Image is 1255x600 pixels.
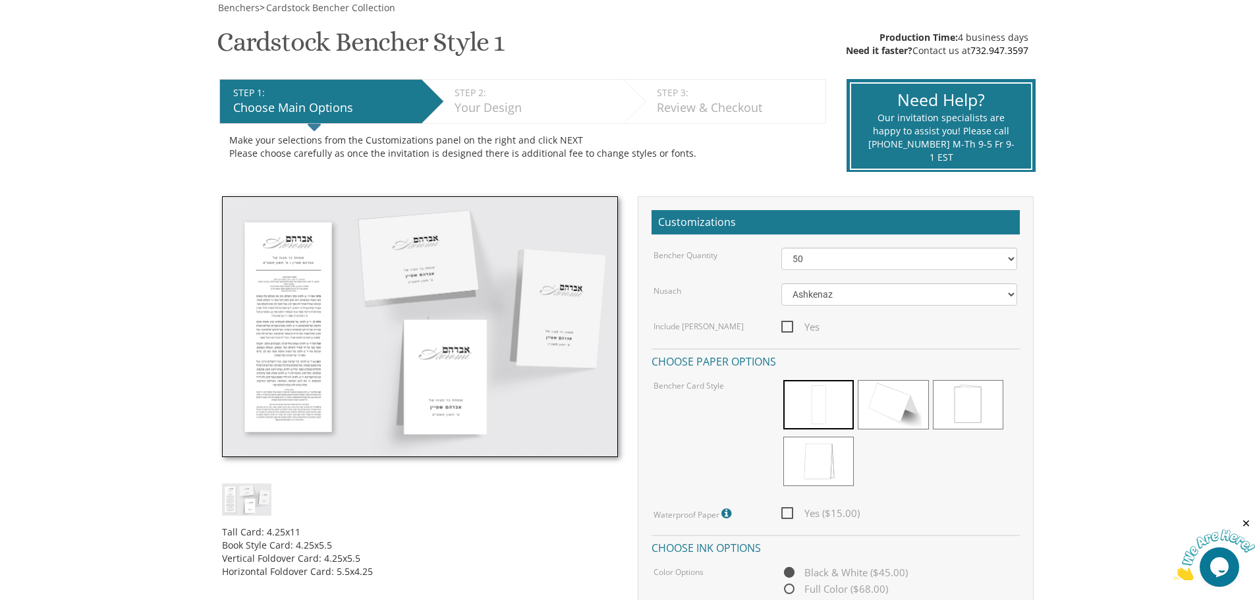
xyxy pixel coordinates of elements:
[654,321,744,332] label: Include [PERSON_NAME]
[217,28,504,67] h1: Cardstock Bencher Style 1
[222,516,618,578] div: Tall Card: 4.25x11 Book Style Card: 4.25x5.5 Vertical Foldover Card: 4.25x5.5 Horizontal Foldover...
[652,535,1020,558] h4: Choose ink options
[654,380,724,391] label: Bencher Card Style
[222,483,271,516] img: cbstyle1.jpg
[846,44,912,57] span: Need it faster?
[879,31,958,43] span: Production Time:
[868,111,1015,164] div: Our invitation specialists are happy to assist you! Please call [PHONE_NUMBER] M-Th 9-5 Fr 9-1 EST
[652,210,1020,235] h2: Customizations
[229,134,816,160] div: Make your selections from the Customizations panel on the right and click NEXT Please choose care...
[781,581,888,597] span: Full Color ($68.00)
[455,86,617,99] div: STEP 2:
[781,319,820,335] span: Yes
[266,1,395,14] span: Cardstock Bencher Collection
[846,31,1028,57] div: 4 business days Contact us at
[1173,518,1255,580] iframe: chat widget
[654,250,717,261] label: Bencher Quantity
[654,505,735,522] label: Waterproof Paper
[868,88,1015,112] div: Need Help?
[222,196,618,457] img: cbstyle1.jpg
[781,564,908,581] span: Black & White ($45.00)
[781,505,860,522] span: Yes ($15.00)
[970,44,1028,57] a: 732.947.3597
[265,1,395,14] a: Cardstock Bencher Collection
[217,1,260,14] a: Benchers
[654,285,681,296] label: Nusach
[233,99,415,117] div: Choose Main Options
[218,1,260,14] span: Benchers
[657,86,819,99] div: STEP 3:
[654,566,704,578] label: Color Options
[652,348,1020,371] h4: Choose paper options
[260,1,395,14] span: >
[455,99,617,117] div: Your Design
[233,86,415,99] div: STEP 1:
[657,99,819,117] div: Review & Checkout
